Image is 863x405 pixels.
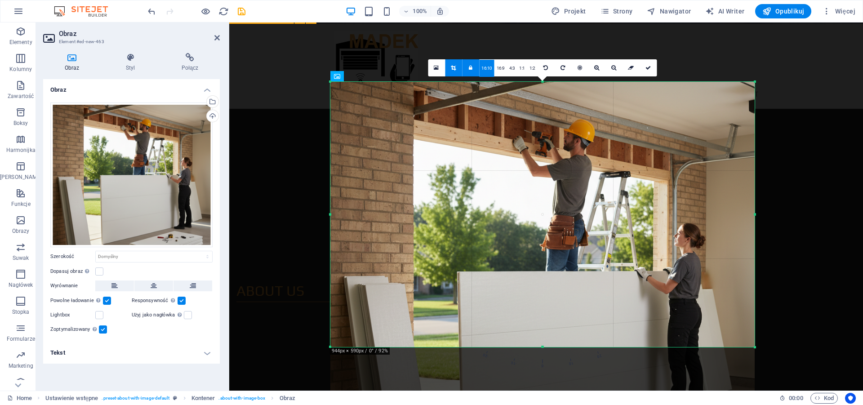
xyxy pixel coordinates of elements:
[647,7,691,16] span: Nawigator
[597,4,636,18] button: Strony
[9,362,33,369] p: Marketing
[7,335,35,343] p: Formularze
[588,59,605,76] a: Przybliż
[547,4,589,18] div: Projekt (Ctrl+Alt+Y)
[9,39,32,46] p: Elementy
[814,393,834,404] span: Kod
[643,4,694,18] button: Nawigator
[43,342,220,364] h4: Tekst
[702,4,748,18] button: AI Writer
[45,393,98,404] span: Kliknij, aby zaznaczyć. Kliknij dwukrotnie, aby edytować
[428,59,445,76] a: Wybierz pliki z menedżera plików, zdjęć stockowych lub prześlij plik(i)
[571,59,588,76] a: Wycentruj
[132,310,184,320] label: Użyj jako nagłówka
[50,295,103,306] label: Powolne ładowanie
[13,254,29,262] p: Suwak
[12,227,30,235] p: Obrazy
[779,393,803,404] h6: Czas sesji
[191,393,215,404] span: Kliknij, aby zaznaczyć. Kliknij dwukrotnie, aby edytować
[554,59,571,76] a: Obróć w prawo o 90°
[705,7,744,16] span: AI Writer
[445,59,462,76] a: Moduł przycinania
[280,393,295,404] span: Kliknij, aby zaznaczyć. Kliknij dwukrotnie, aby edytować
[845,393,856,404] button: Usercentrics
[819,4,859,18] button: Więcej
[537,59,554,76] a: Obróć w lewo o 90°
[399,6,431,17] button: 100%
[462,59,479,76] a: Zachowaj proporcje
[547,4,589,18] button: Projekt
[810,393,838,404] button: Kod
[173,396,177,401] i: Ten element jest konfigurowalnym ustawieniem wstępnym
[517,60,527,77] a: 1:1
[640,59,657,76] a: Potwierdź
[50,310,95,320] label: Lightbox
[11,200,31,208] p: Funkcje
[601,7,633,16] span: Strony
[12,308,30,316] p: Stopka
[218,6,229,17] button: reload
[160,53,220,72] h4: Połącz
[13,120,28,127] p: Boksy
[605,59,623,76] a: Oddal
[218,6,229,17] i: Przeładuj stronę
[50,280,95,291] label: Wyrównanie
[236,6,247,17] i: Zapisz (Ctrl+S)
[43,53,104,72] h4: Obraz
[45,393,295,404] nav: breadcrumb
[147,6,157,17] i: Cofnij: Zmień obraz (Ctrl+Z)
[7,393,32,404] a: Kliknij, aby anulować zaznaczenie. Kliknij dwukrotnie, aby otworzyć Strony
[146,6,157,17] button: undo
[52,6,119,17] img: Editor Logo
[236,6,247,17] button: save
[132,295,178,306] label: Responsywność
[50,266,95,277] label: Dopasuj obraz
[9,281,33,289] p: Nagłówek
[795,395,796,401] span: :
[413,6,427,17] h6: 100%
[218,393,265,404] span: . about-with-image-box
[436,7,444,15] i: Po zmianie rozmiaru automatycznie dostosowuje poziom powiększenia do wybranego urządzenia.
[527,60,538,77] a: 1:2
[43,79,220,95] h4: Obraz
[50,324,99,335] label: Zoptymalizowany
[59,38,202,46] h3: Element #ed-new-463
[551,7,586,16] span: Projekt
[8,93,34,100] p: Zawartość
[50,254,95,259] label: Szerokość
[507,60,517,77] a: 4:3
[9,66,32,73] p: Kolumny
[789,393,803,404] span: 00 00
[200,6,211,17] button: Kliknij tutaj, aby wyjść z trybu podglądu i kontynuować edycję
[494,60,507,77] a: 16:9
[50,102,213,247] div: Gemini_Generated_Image_hpulsmhpulsmhpul-JvKedC5kcLMHHYxxQ2Anrw.png
[479,60,494,77] a: 16:10
[762,7,804,16] span: Opublikuj
[822,7,855,16] span: Więcej
[755,4,811,18] button: Opublikuj
[104,53,160,72] h4: Styl
[623,59,640,76] a: Zresetuj
[102,393,169,404] span: . preset-about-with-image-default
[6,147,36,154] p: Harmonijka
[59,30,220,38] h2: Obraz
